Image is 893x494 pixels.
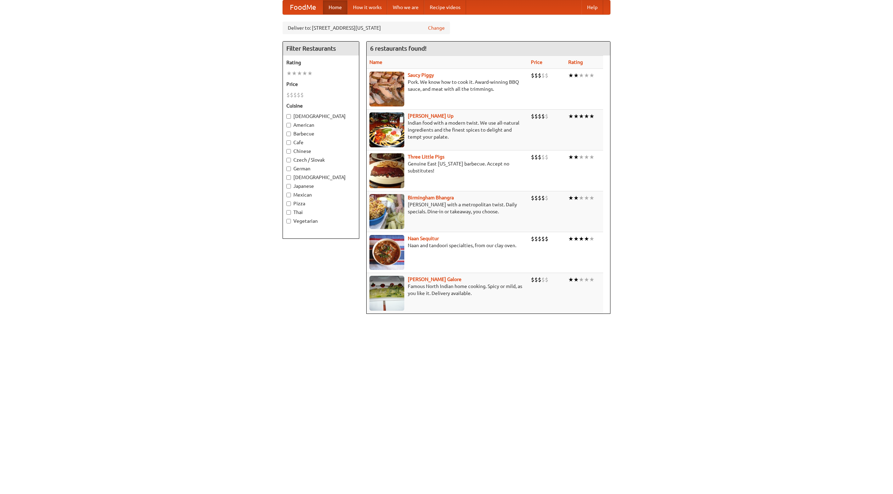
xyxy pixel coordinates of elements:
[286,209,355,216] label: Thai
[534,112,538,120] li: $
[573,153,579,161] li: ★
[286,184,291,189] input: Japanese
[531,112,534,120] li: $
[283,22,450,34] div: Deliver to: [STREET_ADDRESS][US_STATE]
[541,153,545,161] li: $
[545,235,548,243] li: $
[369,276,404,311] img: currygalore.jpg
[579,72,584,79] li: ★
[584,153,589,161] li: ★
[568,194,573,202] li: ★
[286,183,355,190] label: Japanese
[545,112,548,120] li: $
[531,72,534,79] li: $
[541,112,545,120] li: $
[545,276,548,283] li: $
[531,276,534,283] li: $
[568,59,583,65] a: Rating
[286,174,355,181] label: [DEMOGRAPHIC_DATA]
[307,69,313,77] li: ★
[568,72,573,79] li: ★
[286,217,355,224] label: Vegetarian
[286,113,355,120] label: [DEMOGRAPHIC_DATA]
[369,201,525,215] p: [PERSON_NAME] with a metropolitan twist. Daily specials. Dine-in or takeaway, you choose.
[538,112,541,120] li: $
[387,0,424,14] a: Who we are
[538,276,541,283] li: $
[292,69,297,77] li: ★
[579,235,584,243] li: ★
[581,0,603,14] a: Help
[286,149,291,154] input: Chinese
[290,91,293,99] li: $
[302,69,307,77] li: ★
[534,153,538,161] li: $
[408,113,453,119] a: [PERSON_NAME] Up
[286,156,355,163] label: Czech / Slovak
[541,72,545,79] li: $
[369,160,525,174] p: Genuine East [US_STATE] barbecue. Accept no substitutes!
[369,242,525,249] p: Naan and tandoori specialties, from our clay oven.
[579,194,584,202] li: ★
[531,59,542,65] a: Price
[589,153,594,161] li: ★
[589,235,594,243] li: ★
[286,158,291,162] input: Czech / Slovak
[538,153,541,161] li: $
[573,112,579,120] li: ★
[541,235,545,243] li: $
[347,0,387,14] a: How it works
[538,72,541,79] li: $
[408,277,461,282] a: [PERSON_NAME] Galore
[541,194,545,202] li: $
[584,112,589,120] li: ★
[428,24,445,31] a: Change
[286,175,291,180] input: [DEMOGRAPHIC_DATA]
[534,276,538,283] li: $
[584,194,589,202] li: ★
[286,91,290,99] li: $
[573,194,579,202] li: ★
[293,91,297,99] li: $
[408,154,444,160] a: Three Little Pigs
[589,194,594,202] li: ★
[579,153,584,161] li: ★
[286,201,291,206] input: Pizza
[369,112,404,147] img: curryup.jpg
[286,69,292,77] li: ★
[369,79,525,93] p: Pork. We know how to cook it. Award-winning BBQ sauce, and meat with all the trimmings.
[589,276,594,283] li: ★
[286,59,355,66] h5: Rating
[370,45,427,52] ng-pluralize: 6 restaurants found!
[286,191,355,198] label: Mexican
[286,200,355,207] label: Pizza
[531,194,534,202] li: $
[541,276,545,283] li: $
[286,148,355,155] label: Chinese
[538,235,541,243] li: $
[286,130,355,137] label: Barbecue
[286,132,291,136] input: Barbecue
[286,165,355,172] label: German
[534,194,538,202] li: $
[369,153,404,188] img: littlepigs.jpg
[369,194,404,229] img: bhangra.jpg
[369,283,525,297] p: Famous North Indian home cooking. Spicy or mild, as you like it. Delivery available.
[568,153,573,161] li: ★
[283,42,359,56] h4: Filter Restaurants
[589,112,594,120] li: ★
[300,91,304,99] li: $
[286,210,291,215] input: Thai
[323,0,347,14] a: Home
[369,72,404,106] img: saucy.jpg
[584,72,589,79] li: ★
[286,123,291,127] input: American
[538,194,541,202] li: $
[545,153,548,161] li: $
[568,235,573,243] li: ★
[408,195,454,200] a: Birmingham Bhangra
